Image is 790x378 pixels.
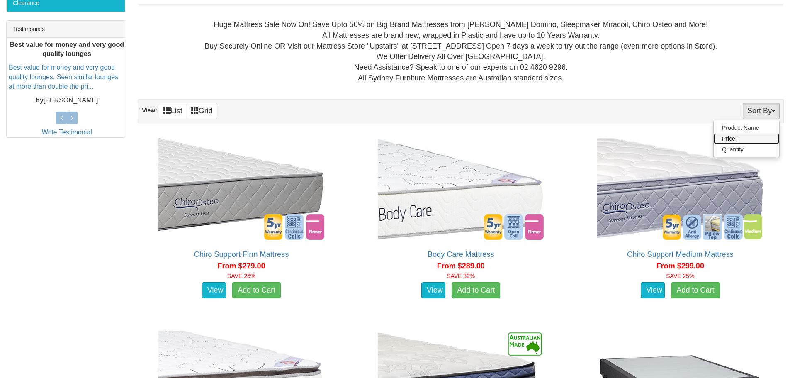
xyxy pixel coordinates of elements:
span: From $279.00 [218,262,265,270]
button: Sort By [743,103,780,119]
strong: View: [142,107,157,114]
font: SAVE 32% [447,273,475,279]
span: From $299.00 [656,262,704,270]
a: Chiro Support Medium Mattress [627,250,734,259]
a: Add to Cart [232,282,281,299]
b: by [36,97,44,104]
div: Huge Mattress Sale Now On! Save Upto 50% on Big Brand Mattresses from [PERSON_NAME] Domino, Sleep... [144,20,777,83]
img: Chiro Support Firm Mattress [156,136,326,242]
a: Best value for money and very good quality lounges. Seen similar lounges at more than double the ... [9,64,118,90]
a: View [641,282,665,299]
font: SAVE 25% [666,273,694,279]
p: [PERSON_NAME] [9,96,125,105]
a: View [421,282,445,299]
span: From $289.00 [437,262,485,270]
a: Write Testimonial [42,129,92,136]
a: Add to Cart [671,282,720,299]
a: Add to Cart [452,282,500,299]
a: Quantity [714,144,779,155]
a: Chiro Support Firm Mattress [194,250,289,259]
b: Best value for money and very good quality lounges [10,41,124,58]
img: Chiro Support Medium Mattress [595,136,765,242]
a: List [159,103,187,119]
a: Grid [187,103,217,119]
font: SAVE 26% [227,273,255,279]
img: Body Care Mattress [376,136,546,242]
a: View [202,282,226,299]
div: Testimonials [7,21,125,38]
a: Price+ [714,133,779,144]
a: Product Name [714,122,779,133]
a: Body Care Mattress [428,250,494,259]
